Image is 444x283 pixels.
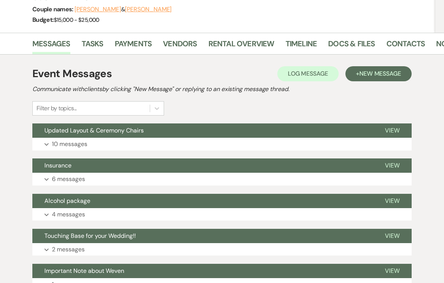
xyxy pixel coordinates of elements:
button: +New Message [345,67,412,82]
button: Updated Layout & Ceremony Chairs [32,124,373,138]
span: View [385,127,400,135]
button: Touching Base for your Wedding!! [32,229,373,243]
span: Updated Layout & Ceremony Chairs [44,127,144,135]
button: Log Message [277,67,339,82]
button: View [373,194,412,208]
button: View [373,124,412,138]
button: Alcohol package [32,194,373,208]
a: Vendors [163,38,197,55]
span: Couple names: [32,6,75,14]
span: Alcohol package [44,197,90,205]
a: Payments [115,38,152,55]
button: [PERSON_NAME] [75,7,121,13]
span: & [75,6,172,14]
a: Contacts [386,38,425,55]
span: $15,000 - $25,000 [54,17,99,24]
button: Insurance [32,159,373,173]
a: Timeline [286,38,317,55]
button: View [373,264,412,278]
a: Tasks [82,38,103,55]
span: Budget: [32,16,54,24]
h1: Event Messages [32,66,112,82]
button: [PERSON_NAME] [125,7,172,13]
h2: Communicate with clients by clicking "New Message" or replying to an existing message thread. [32,85,412,94]
span: View [385,197,400,205]
a: Messages [32,38,70,55]
span: View [385,162,400,170]
button: 4 messages [32,208,412,221]
button: Important Note about Weven [32,264,373,278]
p: 4 messages [52,210,85,220]
button: 10 messages [32,138,412,151]
button: 6 messages [32,173,412,186]
span: Touching Base for your Wedding!! [44,232,136,240]
span: Important Note about Weven [44,267,124,275]
span: New Message [359,70,401,78]
a: Rental Overview [208,38,274,55]
span: Log Message [288,70,328,78]
a: Docs & Files [328,38,375,55]
button: View [373,229,412,243]
button: View [373,159,412,173]
p: 2 messages [52,245,85,255]
div: Filter by topics... [36,104,77,113]
span: View [385,267,400,275]
p: 10 messages [52,140,87,149]
span: Insurance [44,162,71,170]
button: 2 messages [32,243,412,256]
p: 6 messages [52,175,85,184]
span: View [385,232,400,240]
